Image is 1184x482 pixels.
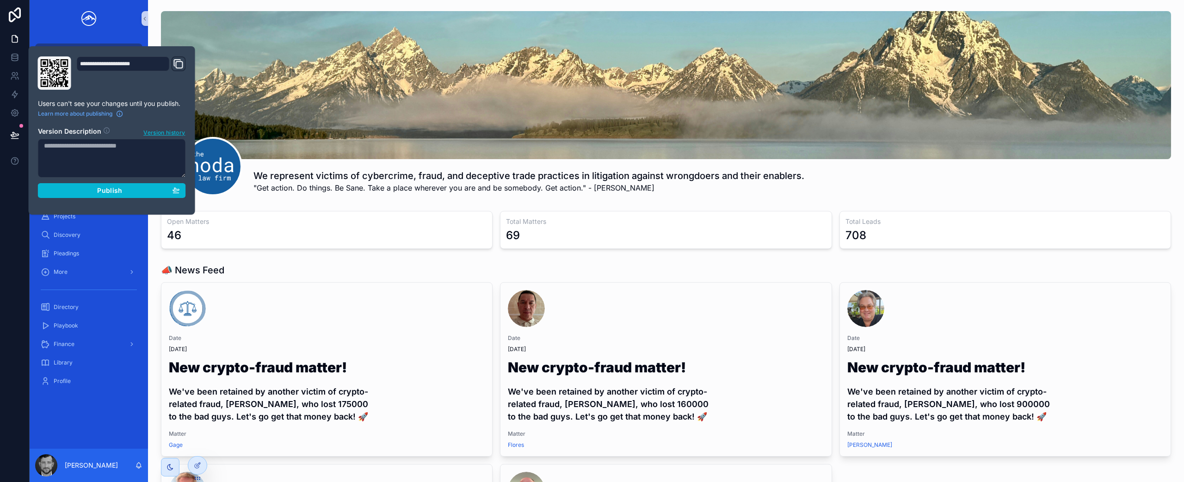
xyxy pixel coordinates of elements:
[35,299,142,315] a: Directory
[35,336,142,352] a: Finance
[167,217,487,226] h3: Open Matters
[253,169,804,182] h1: We represent victims of cybercrime, fraud, and deceptive trade practices in litigation against wr...
[143,127,185,137] button: Version history
[508,385,824,423] h4: We've been retained by another victim of crypto-related fraud, [PERSON_NAME], who lost 160000 to ...
[847,360,1163,378] h1: New crypto-fraud matter!
[508,430,824,438] span: Matter
[97,186,122,195] span: Publish
[508,334,824,342] span: Date
[847,385,1163,423] h4: We've been retained by another victim of crypto-related fraud, [PERSON_NAME], who lost 900000 to ...
[54,303,79,311] span: Directory
[169,346,485,353] span: [DATE]
[54,377,71,385] span: Profile
[169,385,485,423] h4: We've been retained by another victim of crypto-related fraud, [PERSON_NAME], who lost 175000 to ...
[847,430,1163,438] span: Matter
[253,182,804,193] span: "Get action. Do things. Be Sane. Take a place wherever you are and be somebody. Get action." - [P...
[77,56,186,90] div: Domain and Custom Link
[35,245,142,262] a: Pleadings
[54,268,68,276] span: More
[508,360,824,378] h1: New crypto-fraud matter!
[54,359,73,366] span: Library
[143,127,185,136] span: Version history
[167,228,181,243] div: 46
[169,441,183,449] a: Gage
[508,441,524,449] a: Flores
[38,127,101,137] h2: Version Description
[54,231,80,239] span: Discovery
[54,340,74,348] span: Finance
[65,461,118,470] p: [PERSON_NAME]
[38,110,123,117] a: Learn more about publishing
[78,11,100,26] img: App logo
[38,99,186,108] p: Users can't see your changes until you publish.
[38,110,112,117] span: Learn more about publishing
[54,213,75,220] span: Projects
[35,43,142,60] a: Home
[506,228,520,243] div: 69
[845,217,1165,226] h3: Total Leads
[847,346,1163,353] span: [DATE]
[845,228,866,243] div: 708
[169,360,485,378] h1: New crypto-fraud matter!
[35,264,142,280] a: More
[54,250,79,257] span: Pleadings
[30,37,148,402] div: scrollable content
[847,441,892,449] a: [PERSON_NAME]
[169,430,485,438] span: Matter
[35,227,142,243] a: Discovery
[161,264,224,277] h1: 📣 News Feed
[169,334,485,342] span: Date
[35,354,142,371] a: Library
[35,373,142,389] a: Profile
[847,334,1163,342] span: Date
[508,346,824,353] span: [DATE]
[506,217,826,226] h3: Total Matters
[35,317,142,334] a: Playbook
[38,183,186,198] button: Publish
[54,322,78,329] span: Playbook
[35,208,142,225] a: Projects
